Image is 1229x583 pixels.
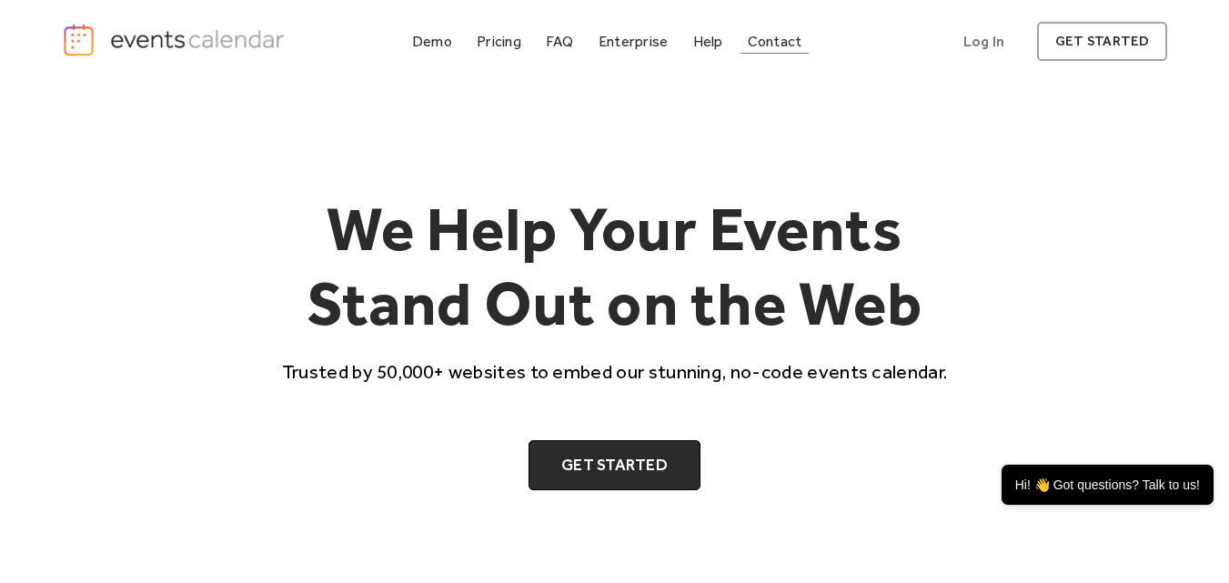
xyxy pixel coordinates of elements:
[412,36,452,46] div: Demo
[469,29,529,54] a: Pricing
[266,192,964,340] h1: We Help Your Events Stand Out on the Web
[748,36,802,46] div: Contact
[477,36,521,46] div: Pricing
[539,29,581,54] a: FAQ
[62,23,289,58] a: home
[1037,22,1167,61] a: get started
[740,29,810,54] a: Contact
[529,440,700,491] a: Get Started
[599,36,668,46] div: Enterprise
[693,36,723,46] div: Help
[591,29,675,54] a: Enterprise
[686,29,730,54] a: Help
[266,358,964,385] p: Trusted by 50,000+ websites to embed our stunning, no-code events calendar.
[546,36,574,46] div: FAQ
[945,22,1022,61] a: Log In
[405,29,459,54] a: Demo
